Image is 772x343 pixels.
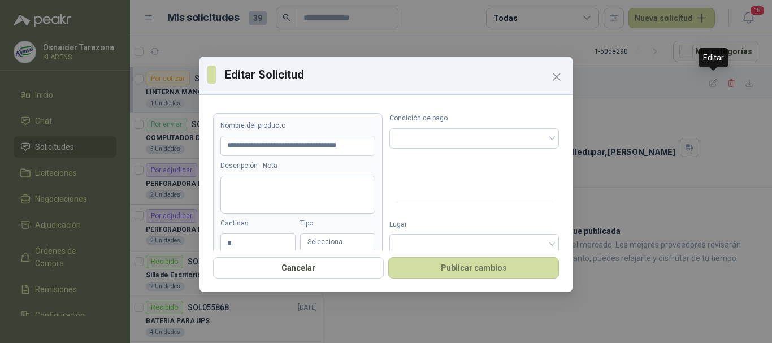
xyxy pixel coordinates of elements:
[220,160,375,171] label: Descripción - Nota
[300,218,375,229] label: Tipo
[225,66,565,83] h3: Editar Solicitud
[300,233,375,251] div: Selecciona
[389,113,559,124] label: Condición de pago
[388,257,559,279] button: Publicar cambios
[548,68,566,86] button: Close
[220,218,296,229] label: Cantidad
[220,120,375,131] label: Nombre del producto
[389,219,559,230] label: Lugar
[213,257,384,279] button: Cancelar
